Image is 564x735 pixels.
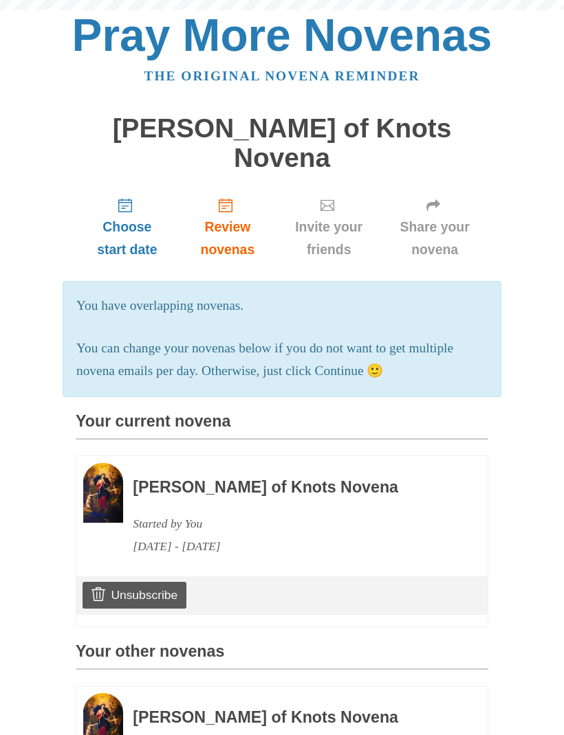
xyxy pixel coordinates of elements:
h3: Your current novena [76,413,488,440]
a: Choose start date [76,186,179,268]
a: The original novena reminder [144,69,420,83]
a: Share your novena [381,186,488,268]
h3: [PERSON_NAME] of Knots Novena [133,709,451,727]
h3: Your other novenas [76,643,488,670]
span: Invite your friends [290,216,367,261]
span: Review novenas [193,216,263,261]
p: You have overlapping novenas. [76,295,488,317]
div: [DATE] - [DATE] [133,535,451,558]
p: You can change your novenas below if you do not want to get multiple novena emails per day. Other... [76,337,488,383]
h1: [PERSON_NAME] of Knots Novena [76,114,488,172]
a: Review novenas [179,186,276,268]
span: Choose start date [89,216,165,261]
div: Started by You [133,512,451,535]
a: Invite your friends [276,186,381,268]
h3: [PERSON_NAME] of Knots Novena [133,479,451,497]
a: Unsubscribe [83,582,186,608]
img: Novena image [83,463,123,523]
span: Share your novena [395,216,475,261]
a: Pray More Novenas [72,10,492,60]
